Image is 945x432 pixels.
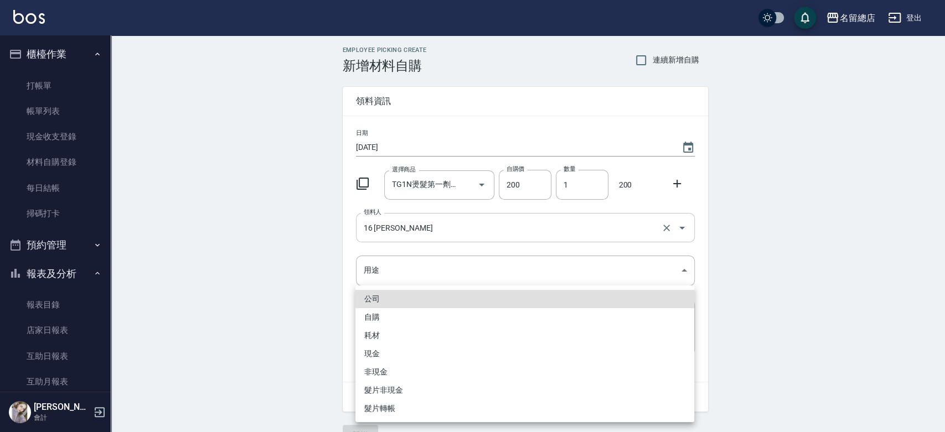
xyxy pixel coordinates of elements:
li: 非現金 [355,363,694,381]
li: 公司 [355,290,694,308]
li: 髮片非現金 [355,381,694,399]
li: 現金 [355,345,694,363]
li: 髮片轉帳 [355,399,694,418]
li: 自購 [355,308,694,326]
li: 耗材 [355,326,694,345]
